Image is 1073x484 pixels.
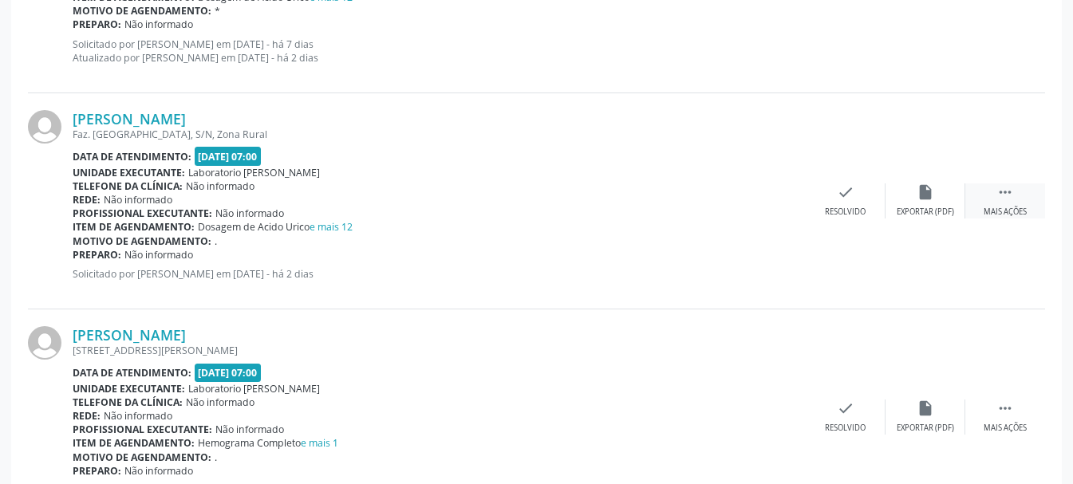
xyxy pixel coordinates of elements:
[837,399,854,417] i: check
[73,234,211,248] b: Motivo de agendamento:
[73,37,806,65] p: Solicitado por [PERSON_NAME] em [DATE] - há 7 dias Atualizado por [PERSON_NAME] em [DATE] - há 2 ...
[73,395,183,409] b: Telefone da clínica:
[73,423,212,436] b: Profissional executante:
[124,464,193,478] span: Não informado
[188,166,320,179] span: Laboratorio [PERSON_NAME]
[73,464,121,478] b: Preparo:
[73,207,212,220] b: Profissional executante:
[73,344,806,357] div: [STREET_ADDRESS][PERSON_NAME]
[73,193,101,207] b: Rede:
[73,267,806,281] p: Solicitado por [PERSON_NAME] em [DATE] - há 2 dias
[73,150,191,163] b: Data de atendimento:
[73,18,121,31] b: Preparo:
[825,207,866,218] div: Resolvido
[215,234,217,248] span: .
[215,423,284,436] span: Não informado
[188,382,320,395] span: Laboratorio [PERSON_NAME]
[28,110,61,144] img: img
[984,207,1027,218] div: Mais ações
[198,220,353,234] span: Dosagem de Acido Urico
[917,399,934,417] i: insert_drive_file
[73,128,806,141] div: Faz. [GEOGRAPHIC_DATA], S/N, Zona Rural
[996,183,1014,201] i: 
[825,423,866,434] div: Resolvido
[73,382,185,395] b: Unidade executante:
[186,179,254,193] span: Não informado
[104,193,172,207] span: Não informado
[198,436,338,450] span: Hemograma Completo
[186,395,254,409] span: Não informado
[104,409,172,423] span: Não informado
[897,423,954,434] div: Exportar (PDF)
[28,326,61,360] img: img
[73,4,211,18] b: Motivo de agendamento:
[301,436,338,450] a: e mais 1
[73,220,195,234] b: Item de agendamento:
[310,220,353,234] a: e mais 12
[73,366,191,380] b: Data de atendimento:
[996,399,1014,417] i: 
[984,423,1027,434] div: Mais ações
[73,166,185,179] b: Unidade executante:
[917,183,934,201] i: insert_drive_file
[195,364,262,382] span: [DATE] 07:00
[73,326,186,344] a: [PERSON_NAME]
[837,183,854,201] i: check
[124,18,193,31] span: Não informado
[73,110,186,128] a: [PERSON_NAME]
[195,147,262,165] span: [DATE] 07:00
[73,436,195,450] b: Item de agendamento:
[73,409,101,423] b: Rede:
[215,451,217,464] span: .
[124,248,193,262] span: Não informado
[215,207,284,220] span: Não informado
[73,451,211,464] b: Motivo de agendamento:
[73,179,183,193] b: Telefone da clínica:
[73,248,121,262] b: Preparo:
[897,207,954,218] div: Exportar (PDF)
